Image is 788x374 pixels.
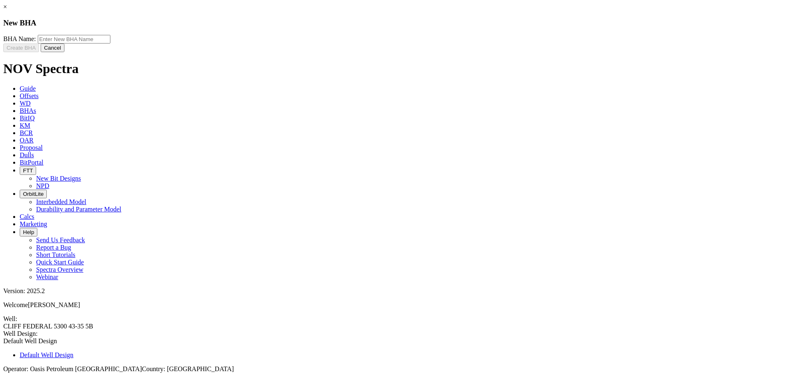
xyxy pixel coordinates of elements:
[36,175,81,182] a: New Bit Designs
[38,35,110,44] input: Enter New BHA Name
[23,167,33,174] span: FTT
[3,315,785,330] span: Well:
[3,330,785,359] span: Well Design:
[20,351,73,358] a: Default Well Design
[20,85,36,92] span: Guide
[23,229,34,235] span: Help
[3,365,142,372] span: Operator: Oasis Petroleum [GEOGRAPHIC_DATA]
[20,213,34,220] span: Calcs
[20,107,36,114] span: BHAs
[20,144,43,151] span: Proposal
[36,259,84,266] a: Quick Start Guide
[20,137,34,144] span: OAR
[142,365,234,372] span: Country: [GEOGRAPHIC_DATA]
[3,18,785,28] h3: New BHA
[36,236,85,243] a: Send Us Feedback
[20,100,31,107] span: WD
[36,244,71,251] a: Report a Bug
[3,323,93,330] span: CLIFF FEDERAL 5300 43-35 5B
[36,182,49,189] a: NPD
[20,122,30,129] span: KM
[28,301,80,308] span: [PERSON_NAME]
[20,159,44,166] span: BitPortal
[36,206,121,213] a: Durability and Parameter Model
[20,115,34,122] span: BitIQ
[3,61,785,76] h1: NOV Spectra
[3,301,785,309] p: Welcome
[36,266,83,273] a: Spectra Overview
[41,44,64,52] button: Cancel
[3,337,57,344] span: Default Well Design
[36,198,86,205] a: Interbedded Model
[36,273,58,280] a: Webinar
[3,44,39,52] button: Create BHA
[3,287,785,295] div: Version: 2025.2
[3,3,7,10] a: ×
[3,35,36,42] label: BHA Name:
[36,251,76,258] a: Short Tutorials
[20,92,39,99] span: Offsets
[20,151,34,158] span: Dulls
[23,191,44,197] span: OrbitLite
[20,220,47,227] span: Marketing
[20,129,33,136] span: BCR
